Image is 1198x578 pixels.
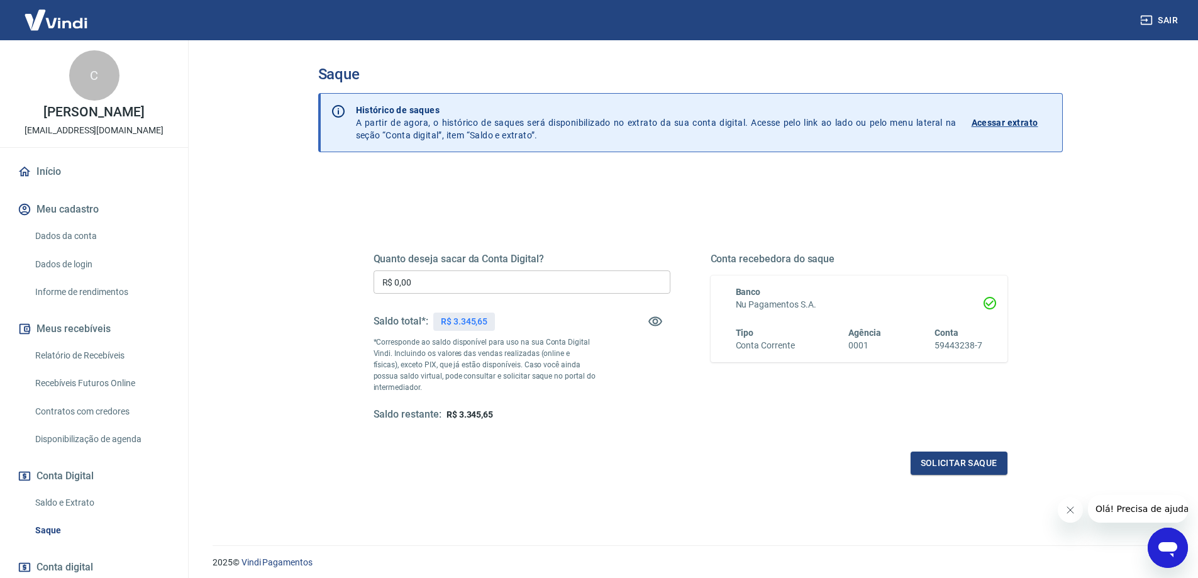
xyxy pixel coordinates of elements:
button: Conta Digital [15,462,173,490]
a: Contratos com credores [30,399,173,425]
iframe: Fechar mensagem [1058,497,1083,523]
h5: Quanto deseja sacar da Conta Digital? [374,253,670,265]
h6: 59443238-7 [935,339,982,352]
a: Dados de login [30,252,173,277]
p: [EMAIL_ADDRESS][DOMAIN_NAME] [25,124,164,137]
a: Dados da conta [30,223,173,249]
a: Recebíveis Futuros Online [30,370,173,396]
a: Acessar extrato [972,104,1052,142]
iframe: Mensagem da empresa [1088,495,1188,523]
a: Relatório de Recebíveis [30,343,173,369]
img: Vindi [15,1,97,39]
button: Meu cadastro [15,196,173,223]
span: Agência [848,328,881,338]
a: Início [15,158,173,186]
iframe: Botão para abrir a janela de mensagens [1148,528,1188,568]
h3: Saque [318,65,1063,83]
h6: Conta Corrente [736,339,795,352]
span: R$ 3.345,65 [446,409,493,420]
span: Conta [935,328,958,338]
span: Conta digital [36,559,93,576]
p: Acessar extrato [972,116,1038,129]
span: Banco [736,287,761,297]
p: 2025 © [213,556,1168,569]
h5: Conta recebedora do saque [711,253,1007,265]
h6: Nu Pagamentos S.A. [736,298,982,311]
button: Sair [1138,9,1183,32]
span: Tipo [736,328,754,338]
a: Saldo e Extrato [30,490,173,516]
p: Histórico de saques [356,104,957,116]
p: *Corresponde ao saldo disponível para uso na sua Conta Digital Vindi. Incluindo os valores das ve... [374,336,596,393]
button: Meus recebíveis [15,315,173,343]
a: Saque [30,518,173,543]
a: Informe de rendimentos [30,279,173,305]
a: Disponibilização de agenda [30,426,173,452]
button: Solicitar saque [911,452,1007,475]
h6: 0001 [848,339,881,352]
p: A partir de agora, o histórico de saques será disponibilizado no extrato da sua conta digital. Ac... [356,104,957,142]
a: Vindi Pagamentos [241,557,313,567]
p: R$ 3.345,65 [441,315,487,328]
p: [PERSON_NAME] [43,106,144,119]
div: C [69,50,119,101]
h5: Saldo restante: [374,408,441,421]
h5: Saldo total*: [374,315,428,328]
span: Olá! Precisa de ajuda? [8,9,106,19]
